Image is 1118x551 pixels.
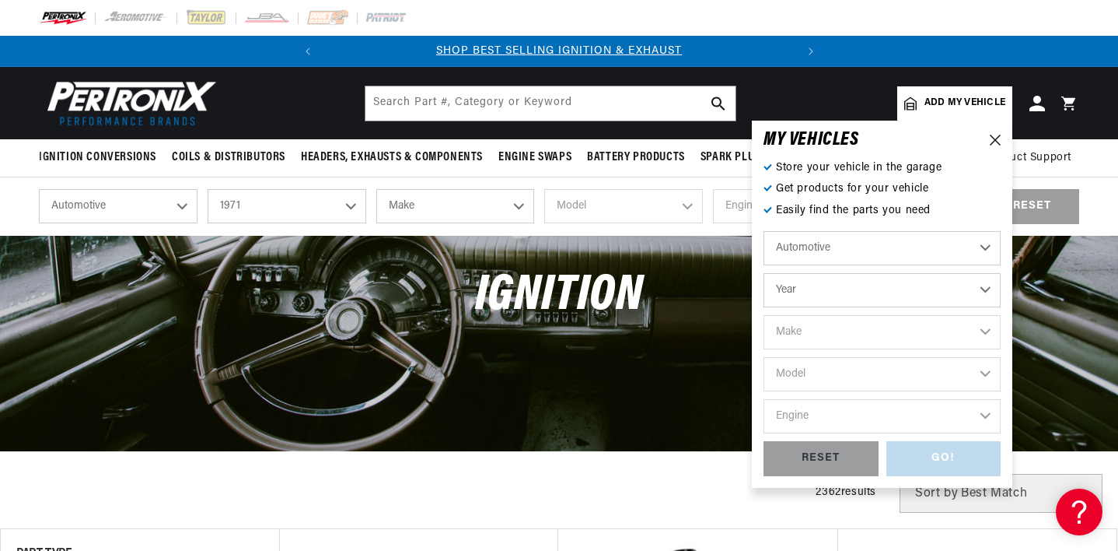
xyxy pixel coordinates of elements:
[579,139,693,176] summary: Battery Products
[39,76,218,130] img: Pertronix
[984,189,1079,224] div: RESET
[293,139,491,176] summary: Headers, Exhausts & Components
[816,486,876,498] span: 2362 results
[763,160,1001,177] p: Store your vehicle in the garage
[475,271,644,321] span: Ignition
[436,45,682,57] a: SHOP BEST SELLING IGNITION & EXHAUST
[763,231,1001,265] select: Ride Type
[292,36,323,67] button: Translation missing: en.sections.announcements.previous_announcement
[897,86,1012,121] a: Add my vehicle
[700,149,795,166] span: Spark Plug Wires
[587,149,685,166] span: Battery Products
[39,149,156,166] span: Ignition Conversions
[763,132,859,148] h6: MY VEHICLE S
[323,43,795,60] div: 1 of 2
[985,139,1079,177] summary: Product Support
[763,315,1001,349] select: Make
[713,189,872,223] select: Engine
[763,273,1001,307] select: Year
[701,86,735,121] button: search button
[693,139,803,176] summary: Spark Plug Wires
[795,36,826,67] button: Translation missing: en.sections.announcements.next_announcement
[544,189,703,223] select: Model
[172,149,285,166] span: Coils & Distributors
[39,139,164,176] summary: Ignition Conversions
[301,149,483,166] span: Headers, Exhausts & Components
[763,441,879,476] div: RESET
[208,189,366,223] select: Year
[323,43,795,60] div: Announcement
[763,399,1001,433] select: Engine
[763,181,1001,198] p: Get products for your vehicle
[498,149,571,166] span: Engine Swaps
[763,202,1001,219] p: Easily find the parts you need
[491,139,579,176] summary: Engine Swaps
[763,357,1001,391] select: Model
[164,139,293,176] summary: Coils & Distributors
[985,149,1071,167] span: Product Support
[900,474,1102,513] select: Sort by
[39,189,197,223] select: Ride Type
[376,189,535,223] select: Make
[915,487,958,500] span: Sort by
[924,96,1005,111] span: Add my vehicle
[365,86,735,121] input: Search Part #, Category or Keyword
